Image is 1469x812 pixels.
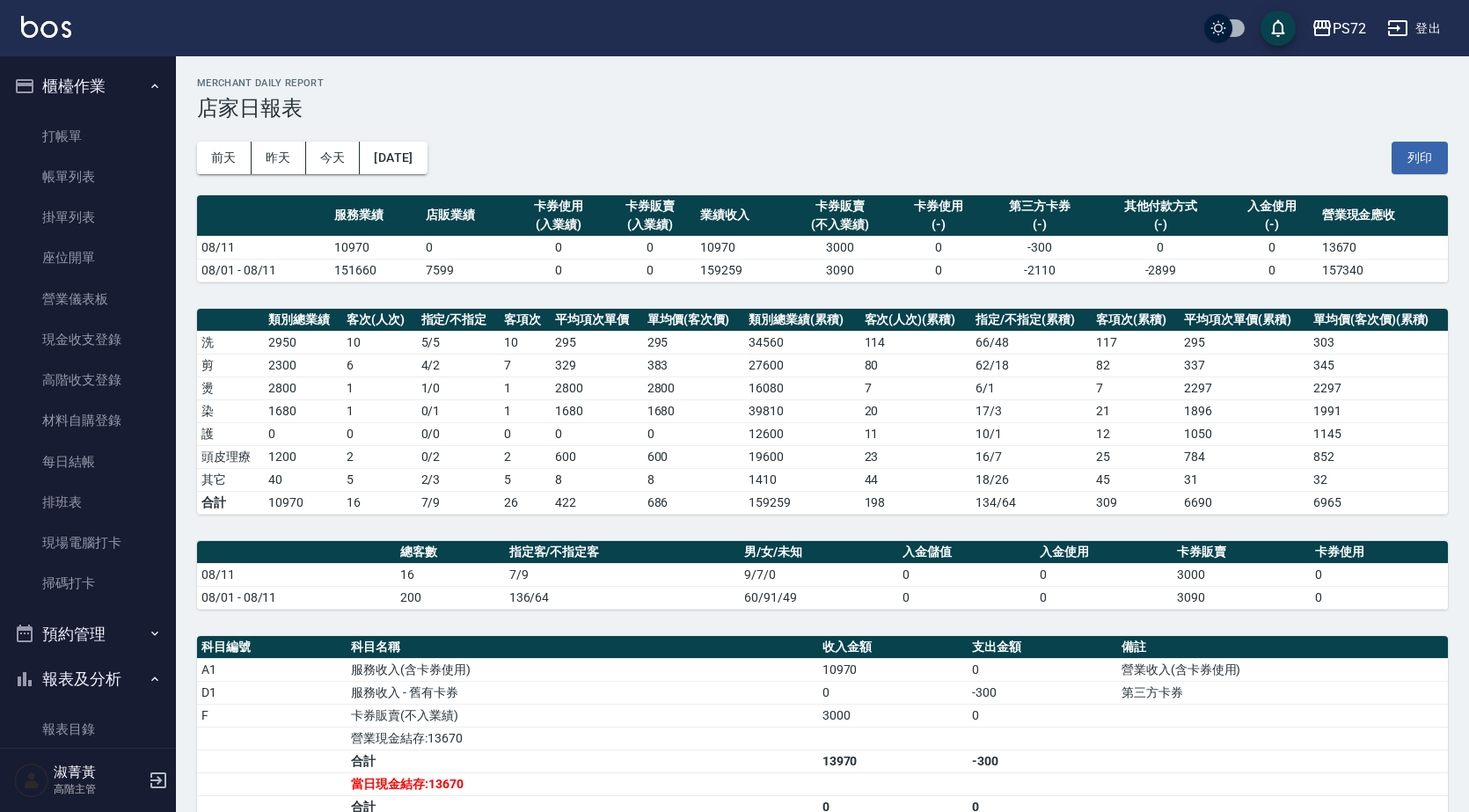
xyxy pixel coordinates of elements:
[860,468,972,491] td: 44
[264,331,342,354] td: 2950
[14,763,49,798] img: Person
[505,541,740,564] th: 指定客/不指定客
[551,491,643,514] td: 422
[1309,331,1448,354] td: 303
[1311,586,1448,609] td: 0
[342,377,417,399] td: 1
[7,400,169,441] a: 材料自購登錄
[1180,491,1309,514] td: 6690
[417,377,501,399] td: 1 / 0
[971,422,1092,445] td: 10 / 1
[396,541,504,564] th: 總客數
[989,216,1091,234] div: (-)
[7,279,169,319] a: 營業儀表板
[342,422,417,445] td: 0
[818,750,968,772] td: 13970
[7,482,169,523] a: 排班表
[1180,354,1309,377] td: 337
[7,116,169,157] a: 打帳單
[7,319,169,360] a: 現金收支登錄
[744,445,859,468] td: 19600
[1092,422,1180,445] td: 12
[818,681,968,704] td: 0
[968,750,1117,772] td: -300
[551,309,643,332] th: 平均項次單價
[417,331,501,354] td: 5 / 5
[609,197,691,216] div: 卡券販賣
[551,377,643,399] td: 2800
[1092,309,1180,332] th: 客項次(累積)
[7,360,169,400] a: 高階收支登錄
[1309,309,1448,332] th: 單均價(客次價)(累積)
[744,468,859,491] td: 1410
[197,331,264,354] td: 洗
[696,195,787,237] th: 業績收入
[740,586,898,609] td: 60/91/49
[1092,354,1180,377] td: 82
[417,445,501,468] td: 0 / 2
[551,399,643,422] td: 1680
[1226,236,1318,259] td: 0
[417,468,501,491] td: 2 / 3
[1309,354,1448,377] td: 345
[1092,468,1180,491] td: 45
[860,491,972,514] td: 198
[1309,399,1448,422] td: 1991
[7,709,169,750] a: 報表目錄
[1180,331,1309,354] td: 295
[1035,586,1173,609] td: 0
[421,236,513,259] td: 0
[984,259,1095,282] td: -2110
[500,468,551,491] td: 5
[197,354,264,377] td: 剪
[421,259,513,282] td: 7599
[1380,12,1448,45] button: 登出
[792,216,888,234] div: (不入業績)
[744,354,859,377] td: 27600
[1333,18,1366,40] div: PS72
[744,491,859,514] td: 159259
[7,157,169,197] a: 帳單列表
[643,422,745,445] td: 0
[505,586,740,609] td: 136/64
[787,259,893,282] td: 3090
[330,195,421,237] th: 服務業績
[1173,541,1310,564] th: 卡券販賣
[897,197,980,216] div: 卡券使用
[54,764,143,781] h5: 淑菁黃
[1180,468,1309,491] td: 31
[264,468,342,491] td: 40
[264,491,342,514] td: 10970
[417,491,501,514] td: 7/9
[1117,636,1448,659] th: 備註
[696,259,787,282] td: 159259
[342,399,417,422] td: 1
[347,727,818,750] td: 營業現金結存:13670
[342,331,417,354] td: 10
[1117,658,1448,681] td: 營業收入(含卡券使用)
[500,377,551,399] td: 1
[643,468,745,491] td: 8
[500,445,551,468] td: 2
[971,354,1092,377] td: 62 / 18
[264,422,342,445] td: 0
[1095,259,1225,282] td: -2899
[1180,422,1309,445] td: 1050
[860,354,972,377] td: 80
[197,445,264,468] td: 頭皮理療
[604,259,696,282] td: 0
[984,236,1095,259] td: -300
[898,541,1035,564] th: 入金儲值
[1311,563,1448,586] td: 0
[197,636,347,659] th: 科目編號
[1180,399,1309,422] td: 1896
[197,377,264,399] td: 燙
[197,563,396,586] td: 08/11
[197,236,330,259] td: 08/11
[360,142,427,174] button: [DATE]
[1318,259,1448,282] td: 157340
[396,586,504,609] td: 200
[971,491,1092,514] td: 134/64
[417,422,501,445] td: 0 / 0
[197,96,1448,121] h3: 店家日報表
